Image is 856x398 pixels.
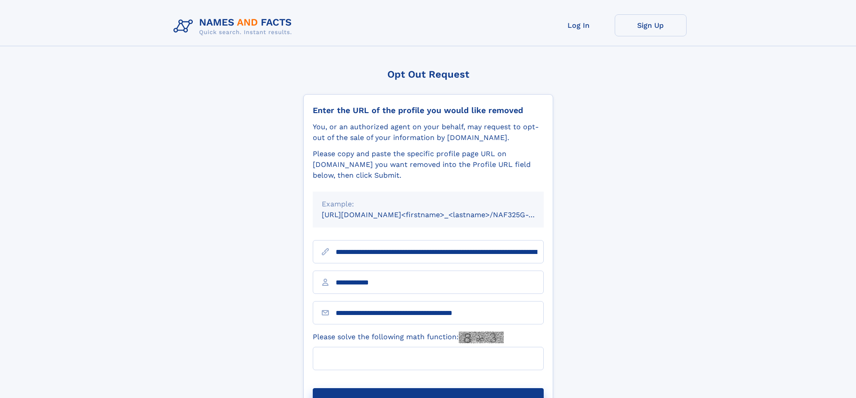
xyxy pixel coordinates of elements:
[313,332,504,343] label: Please solve the following math function:
[313,149,544,181] div: Please copy and paste the specific profile page URL on [DOMAIN_NAME] you want removed into the Pr...
[170,14,299,39] img: Logo Names and Facts
[313,105,544,115] div: Enter the URL of the profile you would like removed
[543,14,615,36] a: Log In
[313,122,544,143] div: You, or an authorized agent on your behalf, may request to opt-out of the sale of your informatio...
[615,14,687,36] a: Sign Up
[322,199,535,210] div: Example:
[303,69,553,80] div: Opt Out Request
[322,210,561,219] small: [URL][DOMAIN_NAME]<firstname>_<lastname>/NAF325G-xxxxxxxx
